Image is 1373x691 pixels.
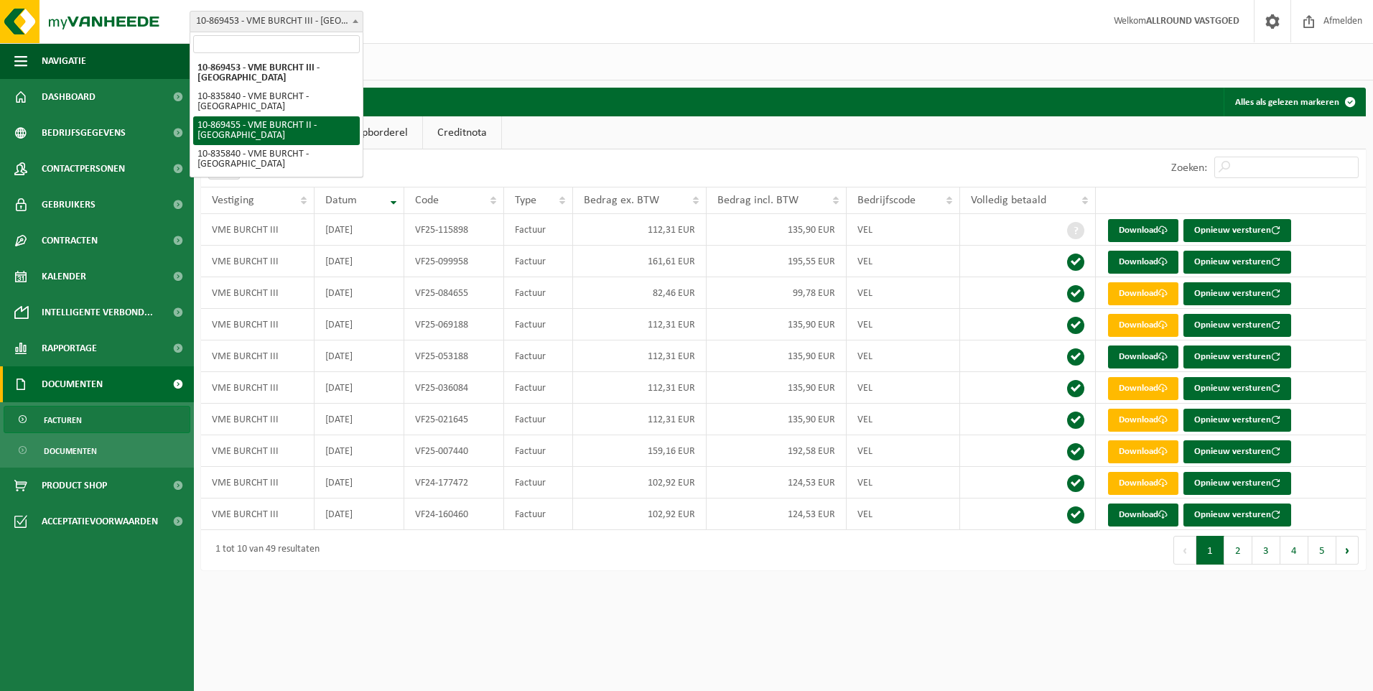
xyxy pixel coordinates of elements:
td: 112,31 EUR [573,340,707,372]
a: Download [1108,251,1178,274]
strong: ALLROUND VASTGOED [1146,16,1239,27]
td: [DATE] [315,277,404,309]
a: Documenten [4,437,190,464]
td: VEL [847,309,960,340]
td: VME BURCHT III [201,246,315,277]
td: Factuur [504,435,573,467]
span: Contracten [42,223,98,259]
td: [DATE] [315,498,404,530]
td: VME BURCHT III [201,277,315,309]
span: Type [515,195,536,206]
td: 135,90 EUR [707,214,847,246]
button: 1 [1196,536,1224,565]
td: VF25-099958 [404,246,503,277]
td: VF24-160460 [404,498,503,530]
td: 124,53 EUR [707,498,847,530]
a: Facturen [4,406,190,433]
td: VF25-036084 [404,372,503,404]
button: Opnieuw versturen [1183,251,1291,274]
span: Vestiging [212,195,254,206]
button: Opnieuw versturen [1183,440,1291,463]
button: Previous [1173,536,1196,565]
a: Download [1108,504,1178,527]
button: Next [1336,536,1359,565]
td: VME BURCHT III [201,467,315,498]
td: VF25-021645 [404,404,503,435]
button: Opnieuw versturen [1183,377,1291,400]
td: VME BURCHT III [201,404,315,435]
span: Code [415,195,439,206]
td: VF25-084655 [404,277,503,309]
span: Documenten [44,437,97,465]
td: [DATE] [315,214,404,246]
td: 135,90 EUR [707,340,847,372]
button: Opnieuw versturen [1183,282,1291,305]
td: Factuur [504,404,573,435]
button: Alles als gelezen markeren [1224,88,1364,116]
td: 112,31 EUR [573,404,707,435]
td: VEL [847,498,960,530]
span: Dashboard [42,79,96,115]
span: Rapportage [42,330,97,366]
td: [DATE] [315,340,404,372]
td: [DATE] [315,372,404,404]
button: Opnieuw versturen [1183,409,1291,432]
span: Bedrijfscode [857,195,916,206]
a: Download [1108,282,1178,305]
li: 10-869455 - VME BURCHT II - [GEOGRAPHIC_DATA] [193,116,360,145]
span: Bedrag ex. BTW [584,195,659,206]
a: Creditnota [423,116,501,149]
td: VME BURCHT III [201,309,315,340]
td: Factuur [504,372,573,404]
button: Opnieuw versturen [1183,345,1291,368]
td: VME BURCHT III [201,340,315,372]
td: 159,16 EUR [573,435,707,467]
button: Opnieuw versturen [1183,219,1291,242]
button: Opnieuw versturen [1183,504,1291,527]
a: Download [1108,440,1178,463]
td: Factuur [504,246,573,277]
a: Download [1108,377,1178,400]
button: 3 [1252,536,1280,565]
td: 102,92 EUR [573,498,707,530]
button: 4 [1280,536,1308,565]
span: Bedrijfsgegevens [42,115,126,151]
a: Download [1108,219,1178,242]
td: Factuur [504,467,573,498]
td: 82,46 EUR [573,277,707,309]
button: 2 [1224,536,1252,565]
td: VME BURCHT III [201,435,315,467]
button: Opnieuw versturen [1183,472,1291,495]
td: Factuur [504,277,573,309]
td: VF25-007440 [404,435,503,467]
td: Factuur [504,340,573,372]
span: Kalender [42,259,86,295]
td: Factuur [504,214,573,246]
td: 192,58 EUR [707,435,847,467]
a: Download [1108,314,1178,337]
td: VF24-177472 [404,467,503,498]
td: 161,61 EUR [573,246,707,277]
span: Navigatie [42,43,86,79]
span: Intelligente verbond... [42,295,153,330]
a: Download [1108,345,1178,368]
td: 135,90 EUR [707,372,847,404]
td: 135,90 EUR [707,404,847,435]
button: Opnieuw versturen [1183,314,1291,337]
td: VEL [847,404,960,435]
span: Gebruikers [42,187,96,223]
td: Factuur [504,498,573,530]
td: VME BURCHT III [201,498,315,530]
td: 99,78 EUR [707,277,847,309]
td: 102,92 EUR [573,467,707,498]
td: 124,53 EUR [707,467,847,498]
td: 112,31 EUR [573,309,707,340]
td: VEL [847,372,960,404]
td: [DATE] [315,404,404,435]
td: VEL [847,467,960,498]
td: 112,31 EUR [573,372,707,404]
span: Product Shop [42,468,107,504]
td: VEL [847,277,960,309]
td: VEL [847,435,960,467]
span: Acceptatievoorwaarden [42,504,158,539]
